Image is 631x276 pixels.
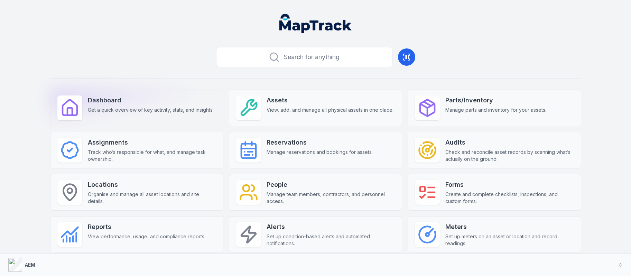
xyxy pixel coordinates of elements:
[408,132,581,168] a: AuditsCheck and reconcile asset records by scanning what’s actually on the ground.
[88,191,216,205] span: Organise and manage all asset locations and site details.
[50,90,223,126] a: DashboardGet a quick overview of key activity, stats, and insights.
[229,174,402,211] a: PeopleManage team members, contractors, and personnel access.
[267,180,395,190] strong: People
[267,191,395,205] span: Manage team members, contractors, and personnel access.
[284,52,340,62] span: Search for anything
[445,233,574,247] span: Set up meters on an asset or location and record readings.
[50,216,223,253] a: ReportsView performance, usage, and compliance reports.
[408,90,581,126] a: Parts/InventoryManage parts and inventory for your assets.
[445,138,574,147] strong: Audits
[267,95,393,105] strong: Assets
[445,149,574,163] span: Check and reconcile asset records by scanning what’s actually on the ground.
[88,180,216,190] strong: Locations
[408,216,581,253] a: MetersSet up meters on an asset or location and record readings.
[408,174,581,211] a: FormsCreate and complete checklists, inspections, and custom forms.
[445,180,574,190] strong: Forms
[445,222,574,232] strong: Meters
[267,233,395,247] span: Set up condition-based alerts and automated notifications.
[50,174,223,211] a: LocationsOrganise and manage all asset locations and site details.
[229,90,402,126] a: AssetsView, add, and manage all physical assets in one place.
[267,222,395,232] strong: Alerts
[88,95,214,105] strong: Dashboard
[267,107,393,113] span: View, add, and manage all physical assets in one place.
[229,216,402,253] a: AlertsSet up condition-based alerts and automated notifications.
[229,132,402,168] a: ReservationsManage reservations and bookings for assets.
[25,262,35,268] strong: AEM
[88,233,205,240] span: View performance, usage, and compliance reports.
[268,14,363,33] nav: Global
[88,222,205,232] strong: Reports
[267,138,373,147] strong: Reservations
[445,191,574,205] span: Create and complete checklists, inspections, and custom forms.
[88,138,216,147] strong: Assignments
[88,149,216,163] span: Track who’s responsible for what, and manage task ownership.
[50,132,223,168] a: AssignmentsTrack who’s responsible for what, and manage task ownership.
[88,107,214,113] span: Get a quick overview of key activity, stats, and insights.
[445,95,546,105] strong: Parts/Inventory
[216,47,392,67] button: Search for anything
[445,107,546,113] span: Manage parts and inventory for your assets.
[267,149,373,156] span: Manage reservations and bookings for assets.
